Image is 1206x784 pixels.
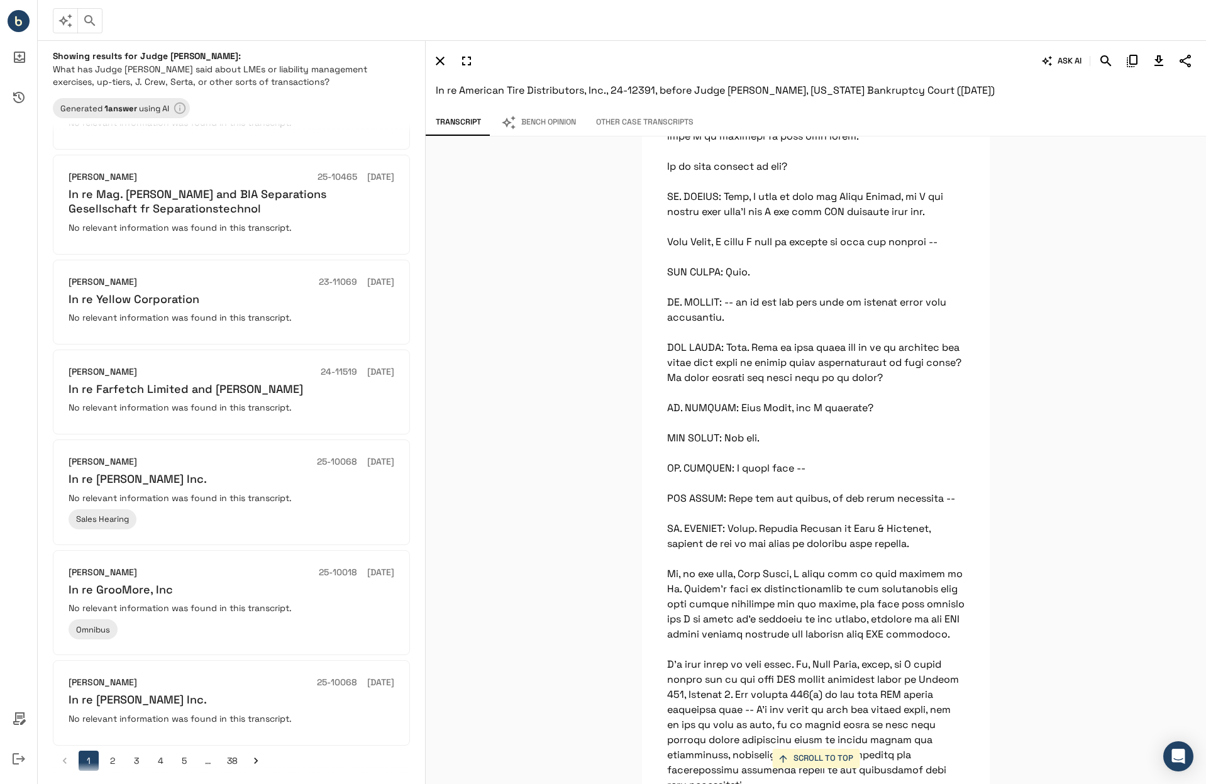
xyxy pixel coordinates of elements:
[69,170,137,184] h6: [PERSON_NAME]
[367,566,394,580] h6: [DATE]
[53,751,410,771] nav: pagination navigation
[69,187,394,216] h6: In re Mag. [PERSON_NAME] and BIA Separations Gesellschaft fr Separationstechnol
[104,103,137,114] b: 1 answer
[69,275,137,289] h6: [PERSON_NAME]
[69,382,394,396] h6: In re Farfetch Limited and [PERSON_NAME]
[69,712,394,725] p: No relevant information was found in this transcript.
[69,221,394,234] p: No relevant information was found in this transcript.
[79,751,99,771] button: page 1
[69,311,394,324] p: No relevant information was found in this transcript.
[69,566,137,580] h6: [PERSON_NAME]
[436,84,995,97] span: In re American Tire Distributors, Inc., 24-12391, before Judge [PERSON_NAME], [US_STATE] Bankrupt...
[318,170,357,184] h6: 25-10465
[69,602,394,614] p: No relevant information was found in this transcript.
[1095,50,1117,72] button: Search
[1148,50,1170,72] button: Download Transcript
[222,751,242,771] button: Go to page 38
[53,103,177,114] span: Generated using AI
[69,401,394,414] p: No relevant information was found in this transcript.
[367,455,394,469] h6: [DATE]
[69,509,136,529] div: Sales Hearing
[319,275,357,289] h6: 23-11069
[772,749,860,768] button: SCROLL TO TOP
[198,754,218,767] div: …
[69,365,137,379] h6: [PERSON_NAME]
[150,751,170,771] button: Go to page 4
[102,751,123,771] button: Go to page 2
[1163,741,1193,771] div: Open Intercom Messenger
[321,365,357,379] h6: 24-11519
[491,109,586,136] button: Bench Opinion
[367,365,394,379] h6: [DATE]
[69,619,118,639] div: Omnibus
[317,455,357,469] h6: 25-10068
[126,751,147,771] button: Go to page 3
[426,109,491,136] button: Transcript
[69,455,137,469] h6: [PERSON_NAME]
[367,676,394,690] h6: [DATE]
[69,676,137,690] h6: [PERSON_NAME]
[69,624,118,635] span: Omnibus
[367,275,394,289] h6: [DATE]
[53,63,410,88] p: What has Judge [PERSON_NAME] said about LMEs or liability management exercises, up-tiers, J. Crew...
[53,98,190,118] div: Learn more about your results
[174,751,194,771] button: Go to page 5
[317,676,357,690] h6: 25-10068
[1122,50,1143,72] button: Copy Citation
[319,566,357,580] h6: 25-10018
[69,292,394,306] h6: In re Yellow Corporation
[69,514,136,524] span: Sales Hearing
[69,692,394,707] h6: In re [PERSON_NAME] Inc.
[69,492,394,504] p: No relevant information was found in this transcript.
[246,751,266,771] button: Go to next page
[69,472,394,486] h6: In re [PERSON_NAME] Inc.
[1175,50,1196,72] button: Share Transcript
[586,109,704,136] button: Other Case Transcripts
[69,582,394,597] h6: In re GrooMore, Inc
[53,50,410,62] h6: Showing results for Judge [PERSON_NAME]:
[367,170,394,184] h6: [DATE]
[1039,50,1085,72] button: ASK AI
